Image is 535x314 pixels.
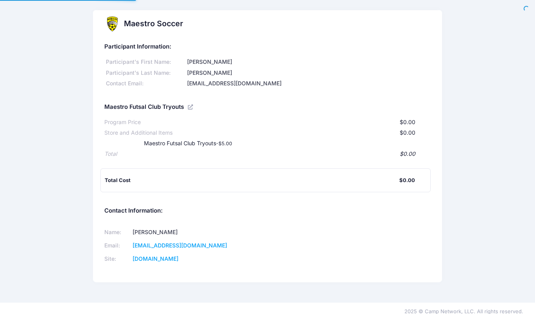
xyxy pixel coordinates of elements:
[216,141,232,146] small: -$5.00
[117,150,415,158] div: $0.00
[133,255,178,262] a: [DOMAIN_NAME]
[133,242,227,249] a: [EMAIL_ADDRESS][DOMAIN_NAME]
[104,129,173,137] div: Store and Additional Items
[128,139,323,148] div: Maestro Futsal Club Tryouts
[104,253,130,266] td: Site:
[188,103,194,110] a: View Registration Details
[104,104,184,111] h5: Maestro Futsal Club Tryouts
[104,79,186,88] div: Contact Email:
[105,177,399,184] div: Total Cost
[104,118,141,126] div: Program Price
[104,226,130,239] td: Name:
[399,177,415,184] div: $0.00
[124,19,183,28] h2: Maestro Soccer
[104,58,186,66] div: Participant's First Name:
[400,119,415,125] span: $0.00
[130,226,257,239] td: [PERSON_NAME]
[104,150,117,158] div: Total
[186,69,430,77] div: [PERSON_NAME]
[104,239,130,253] td: Email:
[104,208,430,215] h5: Contact Information:
[104,43,430,51] h5: Participant Information:
[173,129,415,137] div: $0.00
[104,69,186,77] div: Participant's Last Name:
[186,79,430,88] div: [EMAIL_ADDRESS][DOMAIN_NAME]
[186,58,430,66] div: [PERSON_NAME]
